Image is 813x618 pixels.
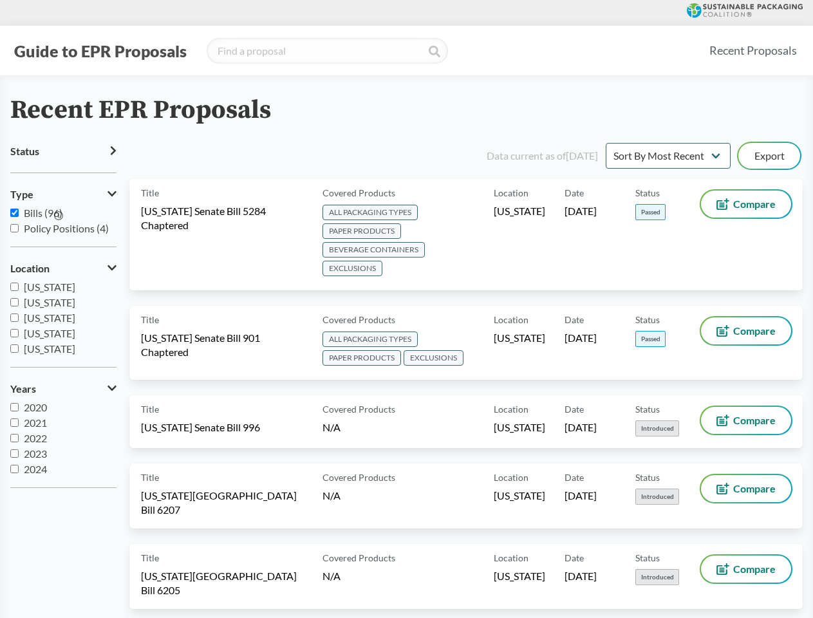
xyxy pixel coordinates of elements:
[635,551,660,565] span: Status
[494,331,545,345] span: [US_STATE]
[701,475,791,502] button: Compare
[322,570,341,582] span: N/A
[565,551,584,565] span: Date
[494,313,528,326] span: Location
[322,332,418,347] span: ALL PACKAGING TYPES
[635,402,660,416] span: Status
[24,417,47,429] span: 2021
[565,204,597,218] span: [DATE]
[494,186,528,200] span: Location
[24,222,109,234] span: Policy Positions (4)
[24,432,47,444] span: 2022
[494,471,528,484] span: Location
[10,403,19,411] input: 2020
[565,489,597,503] span: [DATE]
[24,312,75,324] span: [US_STATE]
[487,148,598,164] div: Data current as of [DATE]
[10,314,19,322] input: [US_STATE]
[10,41,191,61] button: Guide to EPR Proposals
[10,209,19,217] input: Bills (96)
[635,569,679,585] span: Introduced
[141,420,260,435] span: [US_STATE] Senate Bill 996
[635,313,660,326] span: Status
[565,313,584,326] span: Date
[10,383,36,395] span: Years
[24,447,47,460] span: 2023
[10,378,117,400] button: Years
[322,471,395,484] span: Covered Products
[635,471,660,484] span: Status
[141,569,307,597] span: [US_STATE][GEOGRAPHIC_DATA] Bill 6205
[733,326,776,336] span: Compare
[10,449,19,458] input: 2023
[141,313,159,326] span: Title
[404,350,463,366] span: EXCLUSIONS
[733,564,776,574] span: Compare
[10,189,33,200] span: Type
[565,420,597,435] span: [DATE]
[24,207,62,219] span: Bills (96)
[24,401,47,413] span: 2020
[701,556,791,583] button: Compare
[24,281,75,293] span: [US_STATE]
[10,224,19,232] input: Policy Positions (4)
[322,350,401,366] span: PAPER PRODUCTS
[322,489,341,501] span: N/A
[10,140,117,162] button: Status
[733,199,776,209] span: Compare
[704,36,803,65] a: Recent Proposals
[24,296,75,308] span: [US_STATE]
[733,483,776,494] span: Compare
[494,551,528,565] span: Location
[24,463,47,475] span: 2024
[10,434,19,442] input: 2022
[10,298,19,306] input: [US_STATE]
[322,421,341,433] span: N/A
[10,344,19,353] input: [US_STATE]
[494,204,545,218] span: [US_STATE]
[635,204,666,220] span: Passed
[322,242,425,257] span: BEVERAGE CONTAINERS
[635,420,679,436] span: Introduced
[141,402,159,416] span: Title
[10,329,19,337] input: [US_STATE]
[141,471,159,484] span: Title
[10,263,50,274] span: Location
[322,551,395,565] span: Covered Products
[565,402,584,416] span: Date
[565,331,597,345] span: [DATE]
[10,418,19,427] input: 2021
[635,489,679,505] span: Introduced
[141,551,159,565] span: Title
[494,402,528,416] span: Location
[10,283,19,291] input: [US_STATE]
[701,191,791,218] button: Compare
[322,186,395,200] span: Covered Products
[565,569,597,583] span: [DATE]
[322,313,395,326] span: Covered Products
[494,420,545,435] span: [US_STATE]
[322,223,401,239] span: PAPER PRODUCTS
[141,204,307,232] span: [US_STATE] Senate Bill 5284 Chaptered
[10,183,117,205] button: Type
[565,471,584,484] span: Date
[141,186,159,200] span: Title
[701,317,791,344] button: Compare
[10,465,19,473] input: 2024
[635,186,660,200] span: Status
[322,261,382,276] span: EXCLUSIONS
[635,331,666,347] span: Passed
[10,257,117,279] button: Location
[322,205,418,220] span: ALL PACKAGING TYPES
[738,143,800,169] button: Export
[10,145,39,157] span: Status
[141,489,307,517] span: [US_STATE][GEOGRAPHIC_DATA] Bill 6207
[322,402,395,416] span: Covered Products
[24,327,75,339] span: [US_STATE]
[701,407,791,434] button: Compare
[10,96,271,125] h2: Recent EPR Proposals
[24,342,75,355] span: [US_STATE]
[733,415,776,426] span: Compare
[494,569,545,583] span: [US_STATE]
[207,38,448,64] input: Find a proposal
